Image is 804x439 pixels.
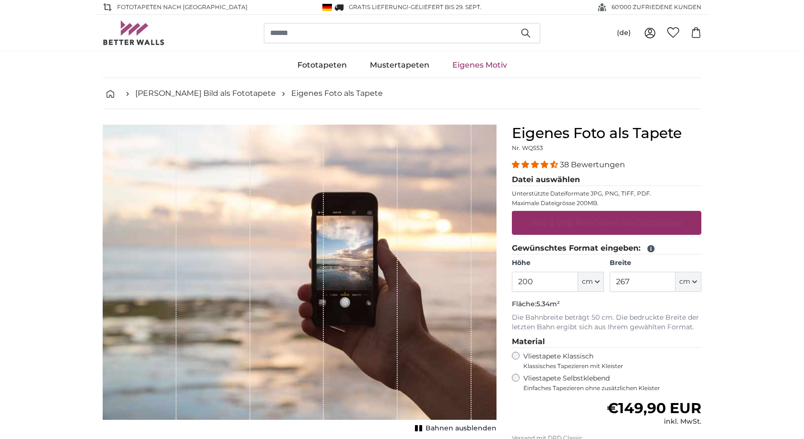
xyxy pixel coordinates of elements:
label: Höhe [512,258,603,268]
span: 5.34m² [536,300,560,308]
label: Breite [610,258,701,268]
span: Einfaches Tapezieren ohne zusätzlichen Kleister [523,384,701,392]
span: 38 Bewertungen [560,160,625,169]
span: cm [679,277,690,287]
p: Fläche: [512,300,701,309]
legend: Material [512,336,701,348]
label: Vliestapete Klassisch [523,352,693,370]
span: GRATIS Lieferung! [349,3,408,11]
span: 4.34 stars [512,160,560,169]
button: cm [578,272,604,292]
span: - [408,3,482,11]
a: Fototapeten [286,53,358,78]
span: Nr. WQ553 [512,144,543,151]
span: cm [582,277,593,287]
button: Bahnen ausblenden [412,422,497,435]
span: Fototapeten nach [GEOGRAPHIC_DATA] [117,3,248,12]
div: inkl. MwSt. [607,417,701,427]
label: Vliestapete Selbstklebend [523,374,701,392]
legend: Gewünschtes Format eingeben: [512,243,701,254]
p: Unterstützte Dateiformate JPG, PNG, TIFF, PDF. [512,190,701,197]
p: Maximale Dateigrösse 200MB. [512,199,701,207]
span: Klassisches Tapezieren mit Kleister [523,362,693,370]
button: (de) [609,24,638,42]
p: Die Bahnbreite beträgt 50 cm. Die bedruckte Breite der letzten Bahn ergibt sich aus Ihrem gewählt... [512,313,701,332]
span: Bahnen ausblenden [426,424,497,433]
div: 1 of 1 [103,125,497,435]
a: Eigenes Foto als Tapete [291,88,383,99]
img: Deutschland [322,4,332,11]
span: €149,90 EUR [607,399,701,417]
h1: Eigenes Foto als Tapete [512,125,701,142]
a: [PERSON_NAME] Bild als Fototapete [135,88,276,99]
legend: Datei auswählen [512,174,701,186]
span: Geliefert bis 29. Sept. [411,3,482,11]
button: cm [675,272,701,292]
a: Eigenes Motiv [441,53,519,78]
nav: breadcrumbs [103,78,701,109]
img: Betterwalls [103,21,165,45]
a: Mustertapeten [358,53,441,78]
span: 60'000 ZUFRIEDENE KUNDEN [612,3,701,12]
